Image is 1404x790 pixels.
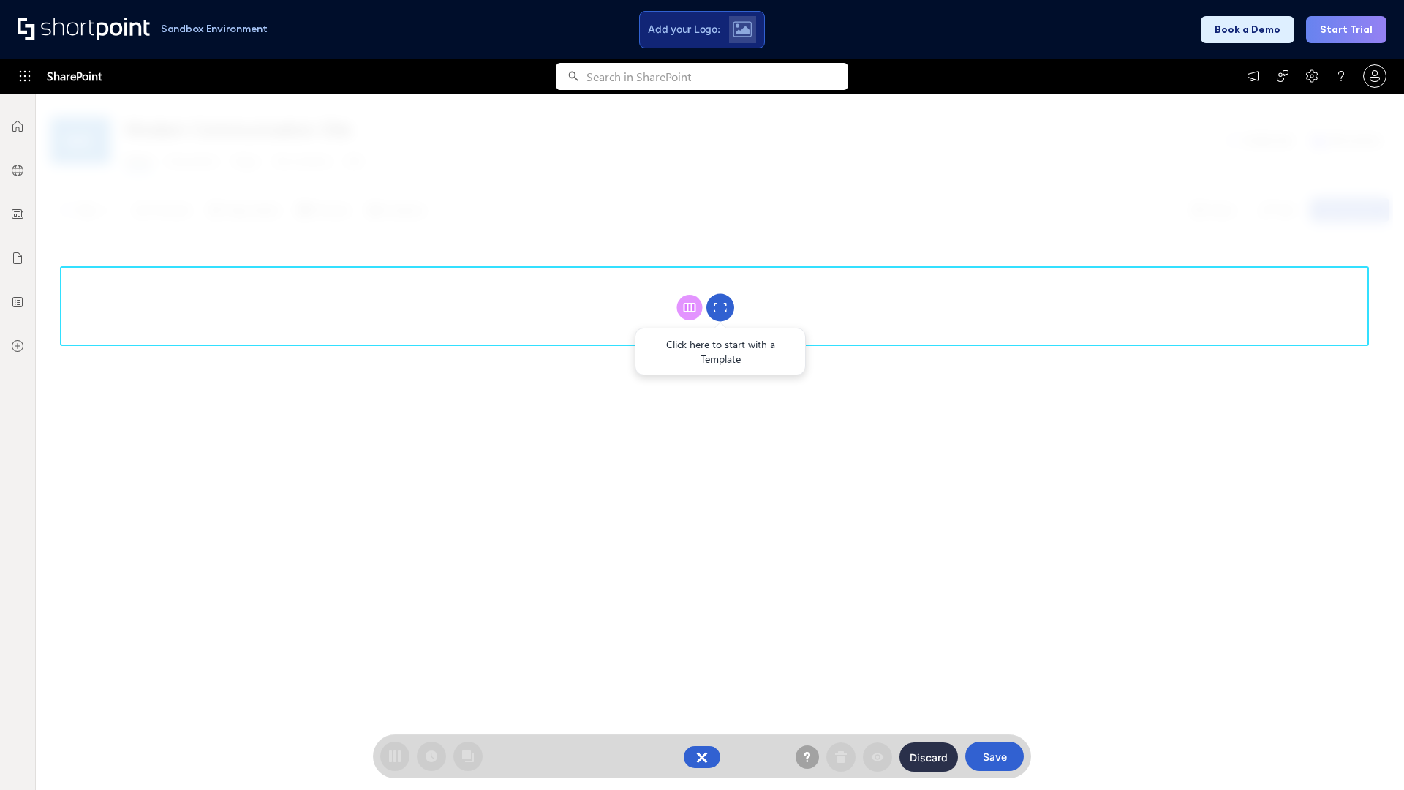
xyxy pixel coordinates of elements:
[586,63,848,90] input: Search in SharePoint
[648,23,720,36] span: Add your Logo:
[899,742,958,772] button: Discard
[1201,16,1294,43] button: Book a Demo
[1306,16,1386,43] button: Start Trial
[1331,720,1404,790] iframe: Chat Widget
[47,59,102,94] span: SharePoint
[161,25,268,33] h1: Sandbox Environment
[733,21,752,37] img: Upload logo
[965,742,1024,771] button: Save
